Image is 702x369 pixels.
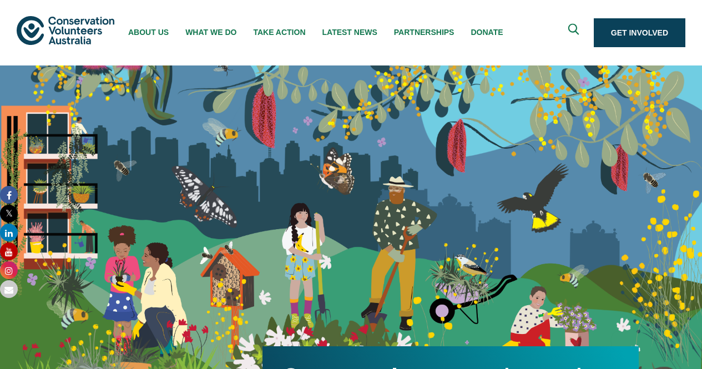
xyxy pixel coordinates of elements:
[253,28,305,37] span: Take Action
[17,16,114,44] img: logo.svg
[471,28,503,37] span: Donate
[185,28,236,37] span: What We Do
[322,28,377,37] span: Latest News
[128,28,169,37] span: About Us
[562,19,588,46] button: Expand search box Close search box
[594,18,685,47] a: Get Involved
[568,24,582,42] span: Expand search box
[394,28,454,37] span: Partnerships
